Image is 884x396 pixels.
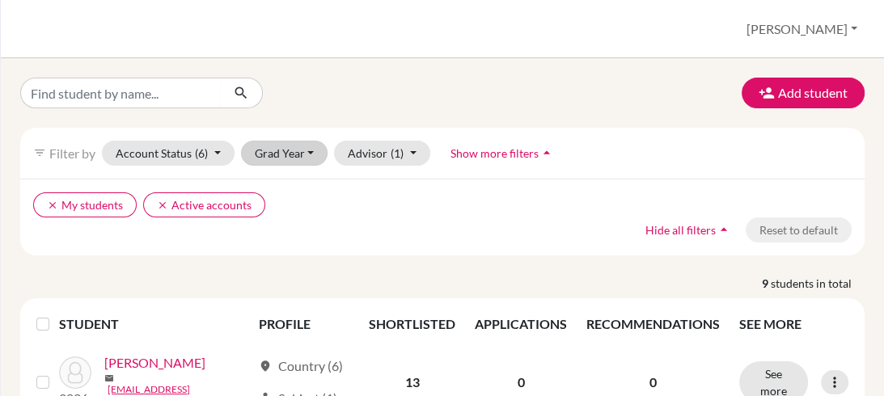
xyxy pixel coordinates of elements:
[762,275,771,292] strong: 9
[437,141,569,166] button: Show more filtersarrow_drop_up
[59,356,91,389] img: Csaplár, György
[645,223,716,237] span: Hide all filters
[104,353,205,373] a: [PERSON_NAME]
[739,14,865,44] button: [PERSON_NAME]
[632,217,746,242] button: Hide all filtersarrow_drop_up
[104,373,114,383] span: mail
[249,305,359,343] th: PROFILE
[49,145,95,161] span: Filter by
[102,141,235,166] button: Account Status(6)
[20,78,221,108] input: Find student by name...
[334,141,430,166] button: Advisor(1)
[259,360,272,373] span: location_on
[33,192,137,217] button: clearMy students
[539,145,555,161] i: arrow_drop_up
[746,217,852,242] button: Reset to default
[359,305,465,343] th: SHORTLISTED
[465,305,577,343] th: APPLICATIONS
[391,146,404,160] span: (1)
[259,356,343,376] div: Country (6)
[47,200,58,211] i: clear
[730,305,858,343] th: SEE MORE
[716,221,732,238] i: arrow_drop_up
[33,146,46,159] i: filter_list
[771,275,865,292] span: students in total
[195,146,208,160] span: (6)
[577,305,730,343] th: RECOMMENDATIONS
[143,192,265,217] button: clearActive accounts
[586,373,720,392] p: 0
[59,305,248,343] th: STUDENT
[241,141,328,166] button: Grad Year
[742,78,865,108] button: Add student
[157,200,168,211] i: clear
[450,146,539,160] span: Show more filters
